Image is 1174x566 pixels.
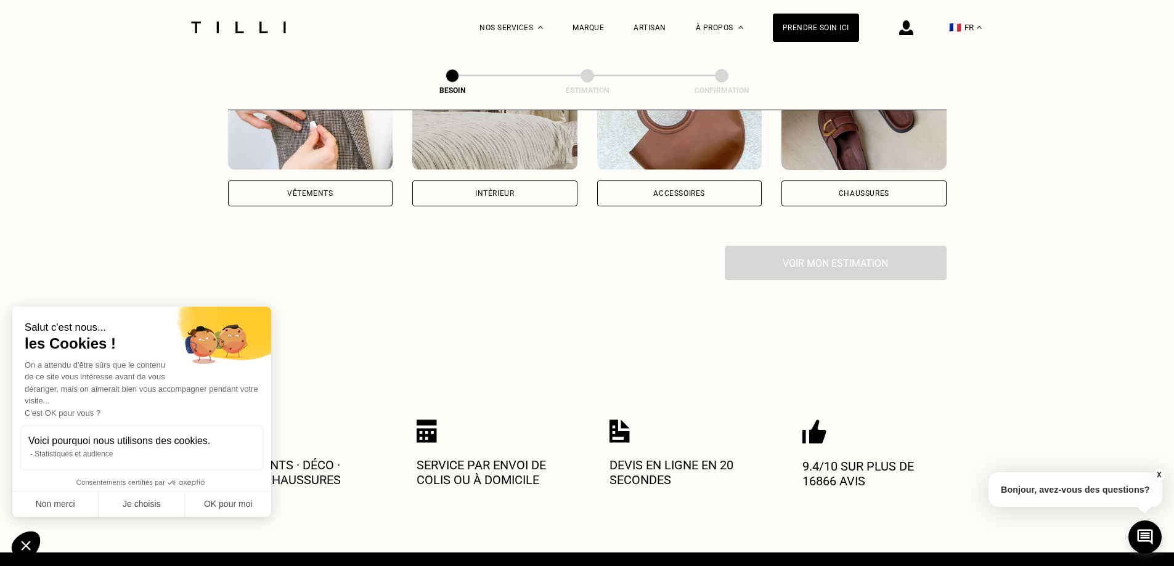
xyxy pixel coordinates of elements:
[417,458,565,487] p: Service par envoi de colis ou à domicile
[597,59,762,170] img: Accessoires
[187,22,290,33] img: Logo du service de couturière Tilli
[660,86,783,95] div: Confirmation
[573,23,604,32] a: Marque
[526,86,649,95] div: Estimation
[949,22,961,33] span: 🇫🇷
[634,23,666,32] a: Artisan
[653,190,705,197] div: Accessoires
[977,26,982,29] img: menu déroulant
[224,458,372,487] p: Vêtements · Déco · Sacs · Chaussures
[802,419,826,444] img: Icon
[417,419,437,443] img: Icon
[738,26,743,29] img: Menu déroulant à propos
[391,86,514,95] div: Besoin
[412,59,577,170] img: Intérieur
[609,419,630,443] img: Icon
[839,190,889,197] div: Chaussures
[475,190,514,197] div: Intérieur
[781,59,947,170] img: Chaussures
[228,59,393,170] img: Vêtements
[609,458,757,487] p: Devis en ligne en 20 secondes
[899,20,913,35] img: icône connexion
[773,14,859,42] a: Prendre soin ici
[538,26,543,29] img: Menu déroulant
[1152,468,1165,482] button: X
[989,472,1162,507] p: Bonjour, avez-vous des questions?
[802,459,950,488] p: 9.4/10 sur plus de 16866 avis
[287,190,333,197] div: Vêtements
